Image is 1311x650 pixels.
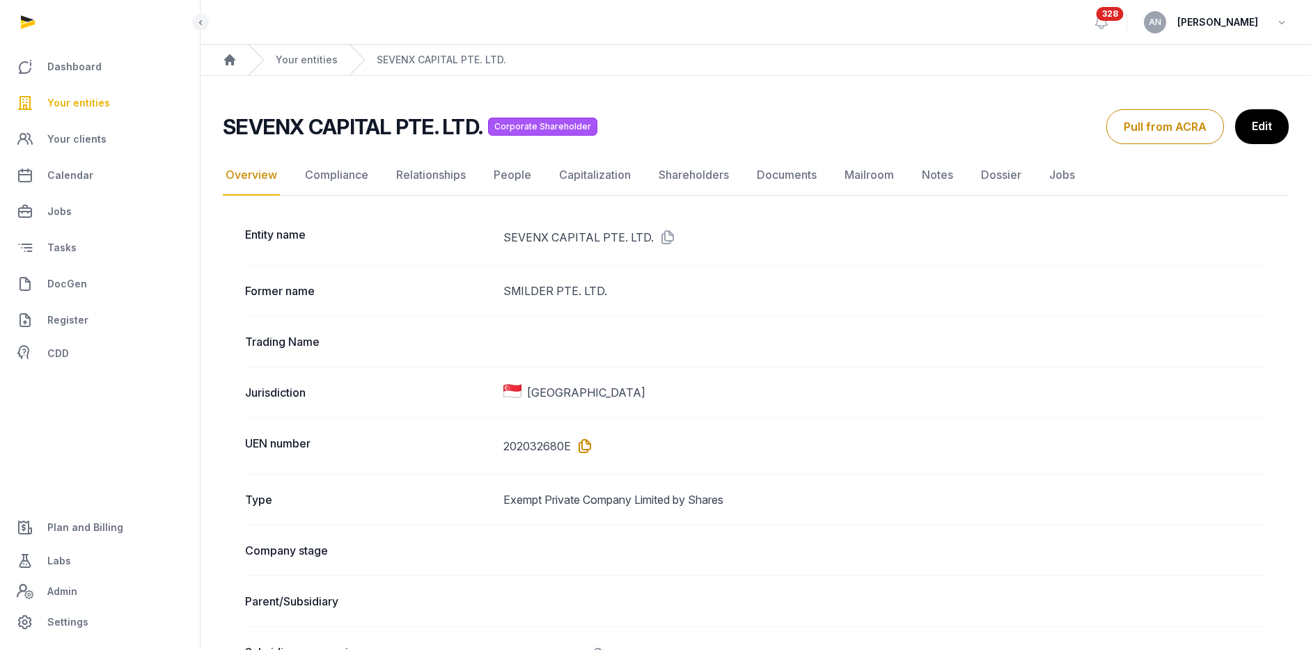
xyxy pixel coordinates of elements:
[47,345,69,362] span: CDD
[245,384,492,401] dt: Jurisdiction
[245,435,492,457] dt: UEN number
[503,226,1266,248] dd: SEVENX CAPITAL PTE. LTD.
[393,155,469,196] a: Relationships
[11,605,189,639] a: Settings
[47,131,107,148] span: Your clients
[1235,109,1289,144] a: Edit
[11,50,189,84] a: Dashboard
[47,203,72,220] span: Jobs
[223,155,280,196] a: Overview
[919,155,956,196] a: Notes
[302,155,371,196] a: Compliance
[11,511,189,544] a: Plan and Billing
[1106,109,1224,144] button: Pull from ACRA
[47,239,77,256] span: Tasks
[491,155,534,196] a: People
[245,226,492,248] dt: Entity name
[1097,7,1124,21] span: 328
[556,155,634,196] a: Capitalization
[223,155,1289,196] nav: Tabs
[276,53,338,67] a: Your entities
[503,491,1266,508] dd: Exempt Private Company Limited by Shares
[201,45,1311,76] nav: Breadcrumb
[527,384,645,401] span: [GEOGRAPHIC_DATA]
[47,167,93,184] span: Calendar
[842,155,897,196] a: Mailroom
[47,276,87,292] span: DocGen
[47,614,88,631] span: Settings
[1149,18,1161,26] span: AN
[245,283,492,299] dt: Former name
[47,95,110,111] span: Your entities
[223,114,482,139] h2: SEVENX CAPITAL PTE. LTD.
[754,155,819,196] a: Documents
[47,519,123,536] span: Plan and Billing
[47,553,71,569] span: Labs
[245,333,492,350] dt: Trading Name
[1046,155,1078,196] a: Jobs
[47,583,77,600] span: Admin
[503,283,1266,299] dd: SMILDER PTE. LTD.
[245,593,492,610] dt: Parent/Subsidiary
[11,159,189,192] a: Calendar
[47,58,102,75] span: Dashboard
[11,86,189,120] a: Your entities
[1177,14,1258,31] span: [PERSON_NAME]
[11,195,189,228] a: Jobs
[1144,11,1166,33] button: AN
[11,340,189,367] a: CDD
[11,303,189,337] a: Register
[503,435,1266,457] dd: 202032680E
[11,267,189,301] a: DocGen
[11,544,189,578] a: Labs
[11,578,189,605] a: Admin
[377,53,506,67] a: SEVENX CAPITAL PTE. LTD.
[245,491,492,508] dt: Type
[245,542,492,559] dt: Company stage
[978,155,1024,196] a: Dossier
[47,312,88,328] span: Register
[656,155,732,196] a: Shareholders
[11,231,189,264] a: Tasks
[11,122,189,156] a: Your clients
[488,118,597,136] span: Corporate Shareholder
